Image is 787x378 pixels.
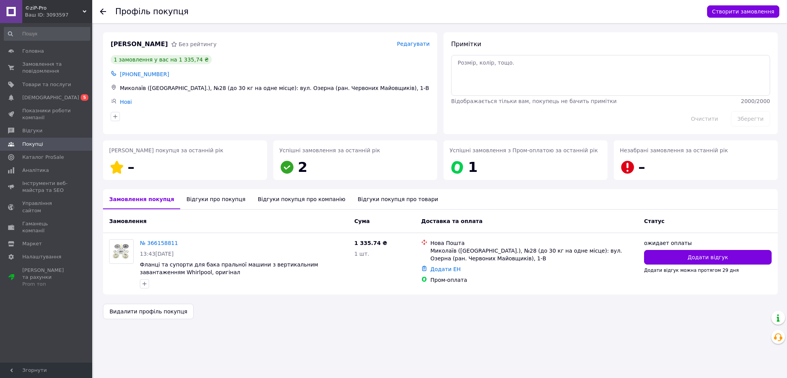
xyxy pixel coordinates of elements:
[22,81,71,88] span: Товари та послуги
[110,241,133,262] img: Фото товару
[180,189,251,209] div: Відгуки про покупця
[354,251,369,257] span: 1 шт.
[100,8,106,15] div: Повернутися назад
[22,107,71,121] span: Показники роботи компанії
[22,141,43,148] span: Покупці
[620,147,728,153] span: Незабрані замовлення за останній рік
[421,218,483,224] span: Доставка та оплата
[468,159,478,175] span: 1
[741,98,770,104] span: 2000 / 2000
[252,189,352,209] div: Відгуки покупця про компанію
[22,61,71,75] span: Замовлення та повідомлення
[109,239,134,264] a: Фото товару
[644,268,739,273] span: Додати відгук можна протягом 29 дня
[120,99,132,105] a: Нові
[179,41,217,47] span: Без рейтингу
[109,147,223,153] span: [PERSON_NAME] покупця за останній рік
[352,189,444,209] div: Відгуки покупця про товари
[22,94,79,101] span: [DEMOGRAPHIC_DATA]
[638,159,645,175] span: –
[22,281,71,288] div: Prom топ
[451,98,617,104] span: Відображається тільки вам, покупець не бачить примітки
[81,94,88,101] span: 5
[450,147,598,153] span: Успішні замовлення з Пром-оплатою за останній рік
[22,167,49,174] span: Аналітика
[644,239,772,247] div: ожидает оплаты
[22,127,42,134] span: Відгуки
[103,304,194,319] button: Видалити профіль покупця
[644,250,772,265] button: Додати відгук
[430,239,638,247] div: Нова Пошта
[22,253,61,260] span: Налаштування
[103,189,180,209] div: Замовлення покупця
[22,267,71,288] span: [PERSON_NAME] та рахунки
[120,71,169,77] span: [PHONE_NUMBER]
[111,55,212,64] div: 1 замовлення у вас на 1 335,74 ₴
[22,154,64,161] span: Каталог ProSale
[430,247,638,262] div: Миколаїв ([GEOGRAPHIC_DATA].), №28 (до 30 кг на одне місце): вул. Озерна (ран. Червоних Майовщикі...
[4,27,90,41] input: Пошук
[128,159,134,175] span: –
[644,218,664,224] span: Статус
[451,40,481,48] span: Примітки
[109,218,146,224] span: Замовлення
[22,240,42,247] span: Маркет
[354,218,370,224] span: Cума
[707,5,779,18] button: Створити замовлення
[22,200,71,214] span: Управління сайтом
[430,266,461,272] a: Додати ЕН
[22,220,71,234] span: Гаманець компанії
[22,180,71,194] span: Інструменти веб-майстра та SEO
[140,261,318,275] a: Фланці та супорти для бака пральної машини з вертикальним завантаженням Whirlpool, оригінал
[279,147,380,153] span: Успішні замовлення за останній рік
[140,240,178,246] a: № 366158811
[22,48,44,55] span: Головна
[298,159,307,175] span: 2
[25,12,92,18] div: Ваш ID: 3093597
[687,253,728,261] span: Додати відгук
[140,251,174,257] span: 13:43[DATE]
[397,41,430,47] span: Редагувати
[354,240,387,246] span: 1 335.74 ₴
[111,40,168,49] span: [PERSON_NAME]
[430,276,638,284] div: Пром-оплата
[25,5,83,12] span: ©ziP-Pro
[115,7,189,16] h1: Профіль покупця
[118,83,431,93] div: Миколаїв ([GEOGRAPHIC_DATA].), №28 (до 30 кг на одне місце): вул. Озерна (ран. Червоних Майовщикі...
